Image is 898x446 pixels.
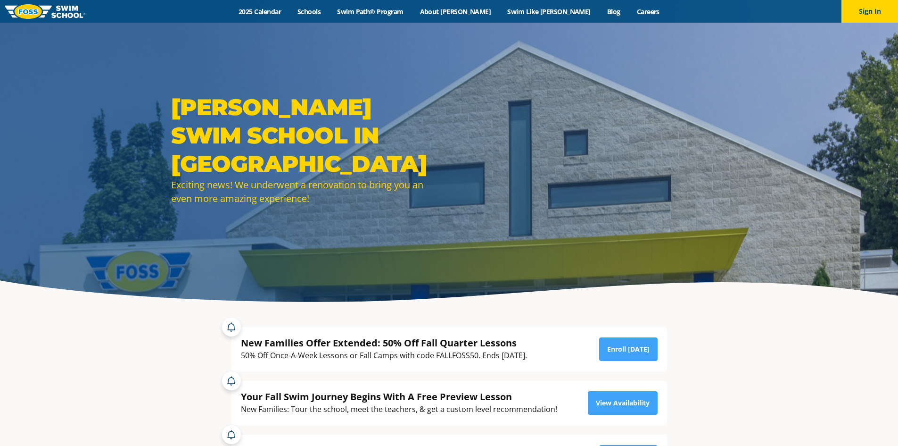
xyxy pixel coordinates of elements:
[289,7,329,16] a: Schools
[5,4,85,19] img: FOSS Swim School Logo
[499,7,599,16] a: Swim Like [PERSON_NAME]
[241,403,557,416] div: New Families: Tour the school, meet the teachers, & get a custom level recommendation!
[412,7,499,16] a: About [PERSON_NAME]
[241,337,527,349] div: New Families Offer Extended: 50% Off Fall Quarter Lessons
[241,349,527,362] div: 50% Off Once-A-Week Lessons or Fall Camps with code FALLFOSS50. Ends [DATE].
[588,391,658,415] a: View Availability
[171,178,445,205] div: Exciting news! We underwent a renovation to bring you an even more amazing experience!
[599,7,628,16] a: Blog
[329,7,412,16] a: Swim Path® Program
[241,390,557,403] div: Your Fall Swim Journey Begins With A Free Preview Lesson
[599,337,658,361] a: Enroll [DATE]
[628,7,667,16] a: Careers
[231,7,289,16] a: 2025 Calendar
[171,93,445,178] h1: [PERSON_NAME] SWIM SCHOOL IN [GEOGRAPHIC_DATA]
